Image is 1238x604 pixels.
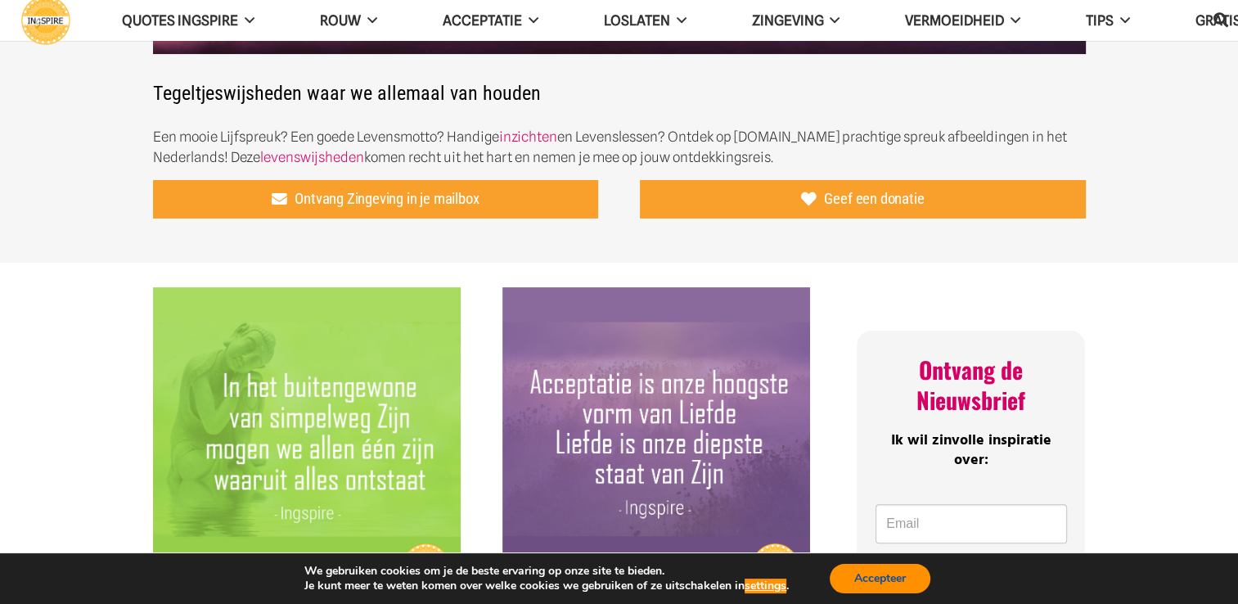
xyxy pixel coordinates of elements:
span: TIPS [1086,12,1114,29]
p: Een mooie Lijfspreuk? Een goede Levensmotto? Handige en Levenslessen? Ontdek op [DOMAIN_NAME] pra... [153,127,1086,168]
span: Ontvang Zingeving in je mailbox [295,190,479,208]
input: Email [876,504,1066,543]
a: levenswijsheden [260,149,364,165]
span: Loslaten Menu [670,13,687,28]
p: Je kunt meer te weten komen over welke cookies we gebruiken of ze uitschakelen in . [304,579,789,593]
img: Acceptatie is onze hoogste vorm van Liefde en Liefde is onze diepste staat van Zijn quote van sch... [502,287,810,595]
span: Loslaten [604,12,670,29]
span: Ontvang de Nieuwsbrief [916,353,1025,416]
a: Geef een donatie [640,180,1086,219]
span: Acceptatie [443,12,522,29]
button: Accepteer [830,564,930,593]
span: Acceptatie Menu [522,13,538,28]
span: Zingeving [751,12,823,29]
p: We gebruiken cookies om je de beste ervaring op onze site te bieden. [304,564,789,579]
span: VERMOEIDHEID [905,12,1004,29]
span: VERMOEIDHEID Menu [1004,13,1020,28]
a: Acceptatie is onze hoogste vorm van Liefde en Liefde is onze diepste staat van Zijn © [502,289,810,305]
a: Ontvang Zingeving in je mailbox [153,180,599,219]
button: settings [745,579,786,593]
span: ROUW Menu [361,13,377,28]
a: In het buitengewone van simpelweg Zijn mogen we allen één zijn waaruit alles ontstaat © [153,289,461,305]
span: Geef een donatie [824,190,924,208]
span: QUOTES INGSPIRE [122,12,238,29]
span: QUOTES INGSPIRE Menu [238,13,254,28]
span: Zingeving Menu [823,13,840,28]
img: In het buitengewone van simpelweg Zijn mogen we allen één zijn waaruit alles ontstaat - Spirituee... [153,287,461,595]
a: Zoeken [1204,1,1237,40]
a: inzichten [499,128,557,145]
span: TIPS Menu [1114,13,1130,28]
span: ROUW [320,12,361,29]
span: Ik wil zinvolle inspiratie over: [891,429,1051,471]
